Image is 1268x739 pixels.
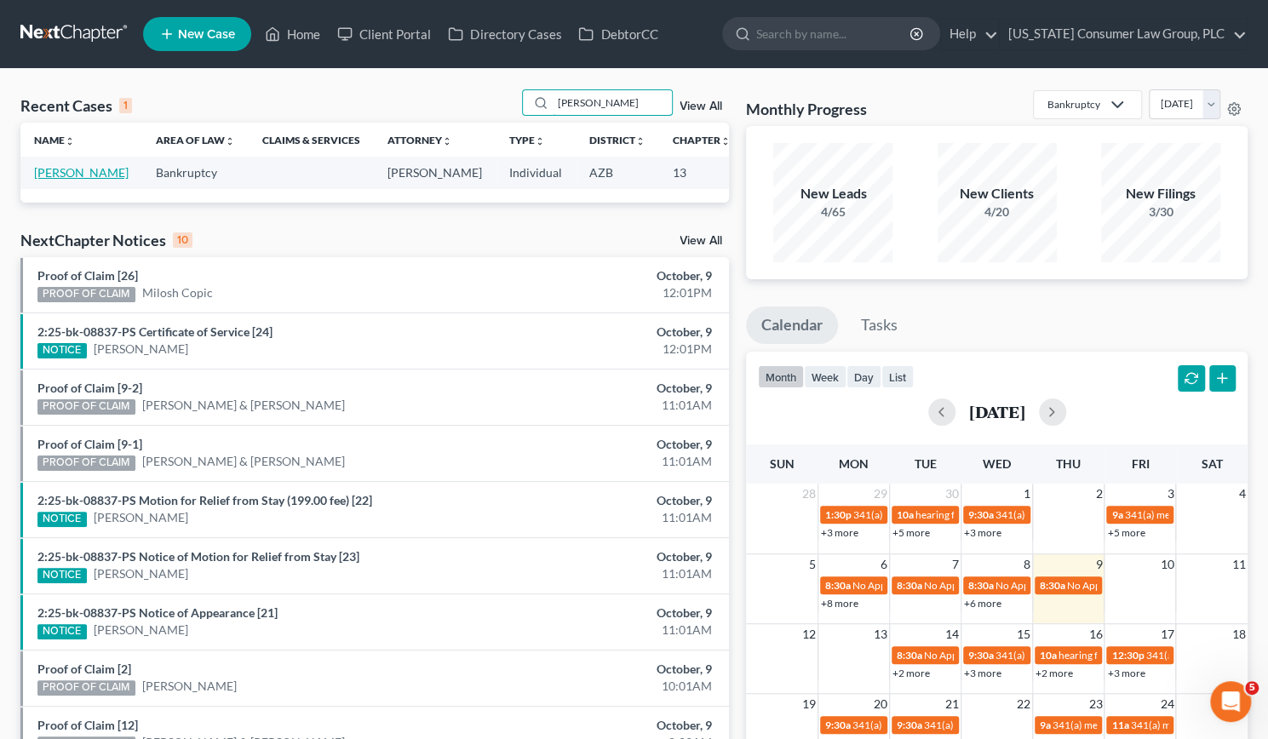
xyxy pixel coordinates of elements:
div: 11:01AM [498,622,712,639]
a: Proof of Claim [26] [37,268,138,283]
a: [PERSON_NAME] & [PERSON_NAME] [142,397,345,414]
span: 341(a) meeting for [PERSON_NAME] [924,719,1088,731]
span: 9:30a [968,649,994,662]
button: list [881,365,914,388]
a: +5 more [892,526,930,539]
a: [PERSON_NAME] [34,165,129,180]
a: +3 more [821,526,858,539]
span: 5 [807,554,818,575]
a: Home [256,19,329,49]
div: 1 [119,98,132,113]
a: [PERSON_NAME] [94,341,188,358]
div: PROOF OF CLAIM [37,399,135,415]
span: 8 [1022,554,1032,575]
div: PROOF OF CLAIM [37,680,135,696]
div: October, 9 [498,267,712,284]
div: Recent Cases [20,95,132,116]
div: 11:01AM [498,509,712,526]
input: Search by name... [553,90,672,115]
div: 11:01AM [498,397,712,414]
span: 9:30a [897,719,922,731]
a: Chapterunfold_more [673,134,731,146]
div: NOTICE [37,343,87,358]
div: PROOF OF CLAIM [37,455,135,471]
span: 30 [944,484,961,504]
span: No Appointments [1067,579,1146,592]
span: 11 [1231,554,1248,575]
span: No Appointments [924,579,1003,592]
span: 8:30a [968,579,994,592]
a: View All [680,100,722,112]
a: +6 more [964,597,1001,610]
span: 7 [950,554,961,575]
span: 9:30a [825,719,851,731]
a: +3 more [964,667,1001,679]
span: 15 [1015,624,1032,644]
span: Fri [1131,456,1149,471]
a: [PERSON_NAME] [94,509,188,526]
button: day [846,365,881,388]
span: 11a [1111,719,1128,731]
div: 3/30 [1101,203,1220,221]
div: October, 9 [498,604,712,622]
div: 4/65 [773,203,892,221]
div: NOTICE [37,512,87,527]
div: NOTICE [37,568,87,583]
div: October, 9 [498,661,712,678]
i: unfold_more [65,136,75,146]
a: Client Portal [329,19,439,49]
span: 17 [1158,624,1175,644]
span: 24 [1158,694,1175,714]
span: 9:30a [968,508,994,521]
a: [PERSON_NAME] [142,678,237,695]
div: October, 9 [498,436,712,453]
div: October, 9 [498,492,712,509]
i: unfold_more [635,136,645,146]
span: 28 [800,484,818,504]
span: New Case [178,28,235,41]
a: Directory Cases [439,19,570,49]
span: 22 [1015,694,1032,714]
span: 2 [1093,484,1104,504]
a: DebtorCC [570,19,666,49]
div: October, 9 [498,548,712,565]
div: 12:01PM [498,341,712,358]
a: +2 more [892,667,930,679]
span: 13 [872,624,889,644]
span: Tue [914,456,936,471]
span: 29 [872,484,889,504]
span: 9a [1040,719,1051,731]
span: 16 [1087,624,1104,644]
input: Search by name... [756,18,912,49]
a: Milosh Copic [142,284,213,301]
div: 4/20 [938,203,1057,221]
span: 341(a) meeting for [PERSON_NAME] [1053,719,1217,731]
td: Individual [496,157,576,188]
div: October, 9 [498,380,712,397]
span: 20 [872,694,889,714]
span: 8:30a [897,579,922,592]
span: No Appointments [852,579,932,592]
span: Thu [1056,456,1081,471]
span: 341(a) meeting for [PERSON_NAME] & [PERSON_NAME] [995,508,1250,521]
span: 10a [897,508,914,521]
span: 5 [1245,681,1259,695]
i: unfold_more [442,136,452,146]
span: Sun [770,456,795,471]
div: Bankruptcy [1047,97,1100,112]
div: 10 [173,232,192,248]
span: 12 [800,624,818,644]
span: hearing for [PERSON_NAME] [1059,649,1190,662]
div: New Filings [1101,184,1220,203]
span: 341(a) meeting for [PERSON_NAME] [853,508,1018,521]
a: Typeunfold_more [509,134,545,146]
span: 341(a) meeting for [PERSON_NAME] & [PERSON_NAME] [995,649,1250,662]
a: Nameunfold_more [34,134,75,146]
td: AZB [576,157,659,188]
span: 18 [1231,624,1248,644]
a: [PERSON_NAME] [94,622,188,639]
a: Proof of Claim [2] [37,662,131,676]
span: 3 [1165,484,1175,504]
span: Wed [983,456,1011,471]
a: +2 more [1036,667,1073,679]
